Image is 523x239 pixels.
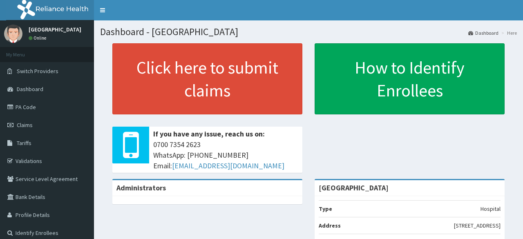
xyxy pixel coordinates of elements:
[17,85,43,93] span: Dashboard
[315,43,505,114] a: How to Identify Enrollees
[116,183,166,192] b: Administrators
[17,67,58,75] span: Switch Providers
[4,25,22,43] img: User Image
[29,27,81,32] p: [GEOGRAPHIC_DATA]
[454,221,501,230] p: [STREET_ADDRESS]
[172,161,284,170] a: [EMAIL_ADDRESS][DOMAIN_NAME]
[29,35,48,41] a: Online
[153,129,265,138] b: If you have any issue, reach us on:
[17,121,33,129] span: Claims
[319,183,389,192] strong: [GEOGRAPHIC_DATA]
[319,205,332,212] b: Type
[499,29,517,36] li: Here
[100,27,517,37] h1: Dashboard - [GEOGRAPHIC_DATA]
[468,29,498,36] a: Dashboard
[481,205,501,213] p: Hospital
[112,43,302,114] a: Click here to submit claims
[17,139,31,147] span: Tariffs
[319,222,341,229] b: Address
[153,139,298,171] span: 0700 7354 2623 WhatsApp: [PHONE_NUMBER] Email:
